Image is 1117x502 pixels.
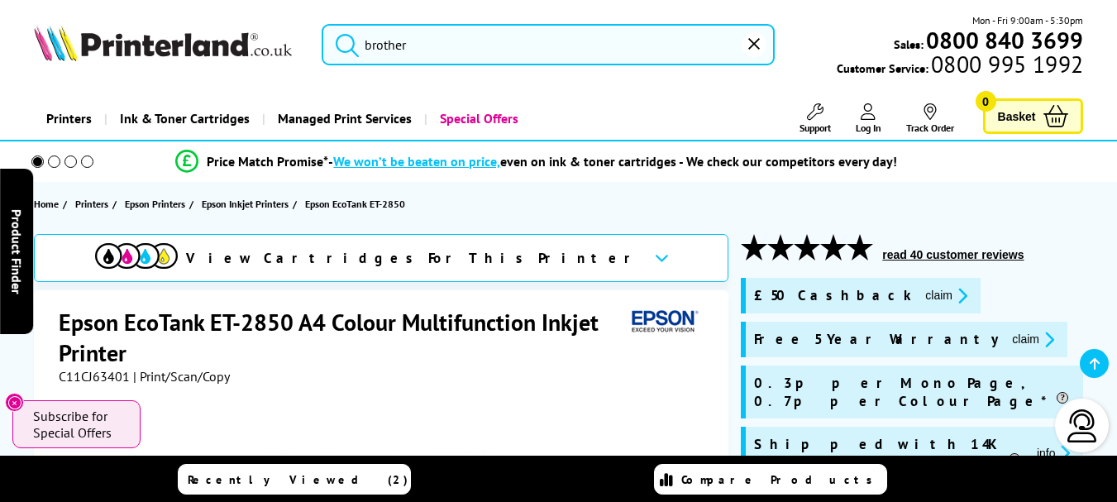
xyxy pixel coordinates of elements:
li: modal_Promise [8,147,1065,176]
span: Basket [998,105,1036,127]
a: Epson Printers [125,195,189,213]
input: Search product [322,24,775,65]
span: Free 5 Year Warranty [754,330,999,349]
span: Mon - Fri 9:00am - 5:30pm [972,12,1083,28]
span: Product Finder [8,208,25,294]
span: View Cartridges For This Printer [186,249,641,267]
span: C11CJ63401 [59,368,130,385]
span: Epson Inkjet Printers [202,195,289,213]
img: Printerland Logo [34,25,292,61]
span: Ink & Toner Cartridges [120,98,250,140]
span: £50 Cashback [754,286,912,305]
a: Epson EcoTank ET-2850 [305,195,409,213]
a: Ink & Toner Cartridges [104,98,262,140]
img: Epson [625,307,701,337]
a: Printers [75,195,112,213]
span: Recently Viewed (2) [188,472,408,487]
a: Log In [856,103,881,134]
span: Price Match Promise* [207,153,328,170]
button: read 40 customer reviews [877,247,1029,262]
img: View Cartridges [95,243,178,269]
span: Log In [856,122,881,134]
span: 0.3p per Mono Page, 0.7p per Colour Page* [754,374,1075,410]
span: Subscribe for Special Offers [33,408,124,441]
span: Epson EcoTank ET-2850 [305,195,405,213]
button: Close [5,393,24,412]
button: promo-description [1032,443,1076,462]
span: Customer Service: [837,56,1083,76]
a: Epson Inkjet Printers [202,195,293,213]
a: Printers [34,98,104,140]
img: user-headset-light.svg [1066,409,1099,442]
a: 0800 840 3699 [924,32,1083,48]
span: Printers [75,195,108,213]
span: Epson Printers [125,195,185,213]
h1: Epson EcoTank ET-2850 A4 Colour Multifunction Inkjet Printer [59,307,626,368]
div: - even on ink & toner cartridges - We check our competitors every day! [328,153,897,170]
a: Basket 0 [983,98,1084,134]
a: Special Offers [424,98,531,140]
span: We won’t be beaten on price, [333,153,500,170]
a: Recently Viewed (2) [178,464,411,495]
button: promo-description [920,286,972,305]
span: Support [800,122,831,134]
a: Home [34,195,63,213]
a: Managed Print Services [262,98,424,140]
span: Shipped with 14K Black & 5.2k CMY Inks* [754,435,1024,471]
span: | Print/Scan/Copy [133,368,230,385]
span: Compare Products [681,472,881,487]
span: 0 [976,91,996,112]
a: Compare Products [654,464,887,495]
span: Home [34,195,59,213]
b: 0800 840 3699 [926,25,1083,55]
span: Sales: [894,36,924,52]
a: Track Order [906,103,954,134]
span: 0800 995 1992 [928,56,1083,72]
a: Printerland Logo [34,25,302,65]
button: promo-description [1007,330,1059,349]
a: Support [800,103,831,134]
